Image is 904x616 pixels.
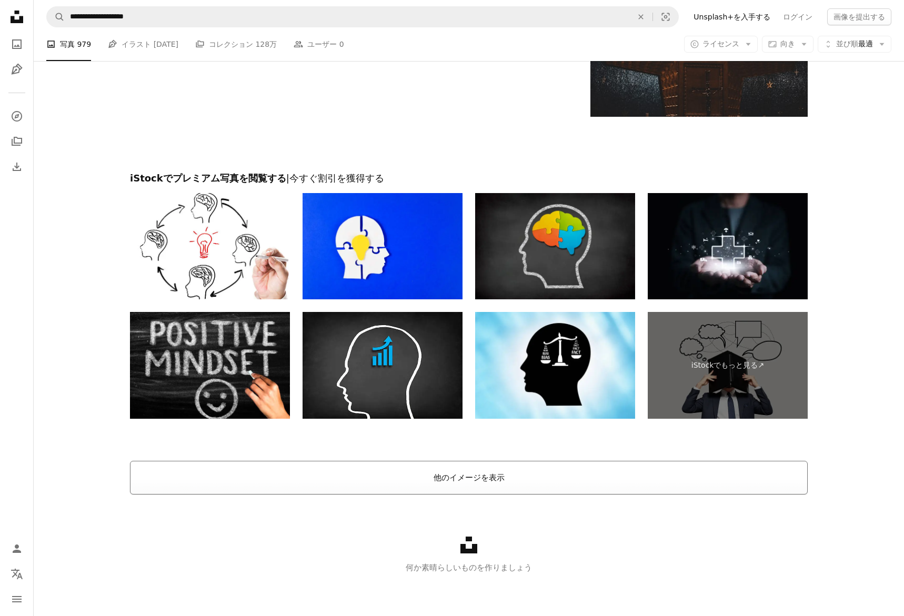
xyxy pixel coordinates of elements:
button: 画像を提出する [827,8,891,25]
p: 何か素晴らしいものを作りましょう [34,561,904,574]
a: ダウンロード履歴 [6,156,27,177]
span: 最適 [836,39,873,49]
a: コレクション [6,131,27,152]
span: 向き [780,39,795,48]
span: 0 [339,38,344,50]
a: ログイン / 登録する [6,538,27,559]
a: コレクション 128万 [195,27,277,61]
button: 言語 [6,563,27,584]
a: イラスト [6,59,27,80]
a: ユーザー 0 [294,27,344,61]
span: | 今すぐ割引を獲得する [286,173,384,184]
h2: iStockでプレミアム写真を閲覧する [130,172,808,185]
img: 肯定的な思考の考え方や医療保険のシンボルコンセプトのための仮想プラス記号と医療アイコンを保持しているビジネスマン。メンタルケア、健康保険、福利厚生、従業員の健康保護、 [648,193,808,300]
a: 写真 [6,34,27,55]
img: ビジネスの成功の成長チャートにする。 [303,312,463,419]
img: 黒い背景に頭の中のジグソーパズルで作られた人間の脳の形をした。精神的健康と記憶の問題。 [475,193,635,300]
a: 探す [6,106,27,127]
span: [DATE] [154,38,178,50]
button: ライセンス [684,36,758,53]
span: 128万 [255,38,277,50]
a: iStockでもっと見る↗ [648,312,808,419]
img: バイアスと事実 [475,312,635,419]
button: Unsplashで検索する [47,7,65,27]
a: イラスト [DATE] [108,27,178,61]
span: 並び順 [836,39,858,48]
button: 並び順最適 [818,36,891,53]
img: ポジティブマインドセットのイラスト [130,312,290,419]
span: ライセンス [702,39,739,48]
img: ジグソーパズルとパズルヘッド [303,193,463,300]
button: 他のイメージを表示 [130,461,808,494]
a: ホーム — Unsplash [6,6,27,29]
button: 全てクリア [629,7,652,27]
form: サイト内でビジュアルを探す [46,6,679,27]
button: メニュー [6,589,27,610]
button: 向き [762,36,813,53]
a: ログイン [777,8,819,25]
img: ブレインストーミング [130,193,290,300]
a: Unsplash+を入手する [687,8,777,25]
button: ビジュアル検索 [653,7,678,27]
